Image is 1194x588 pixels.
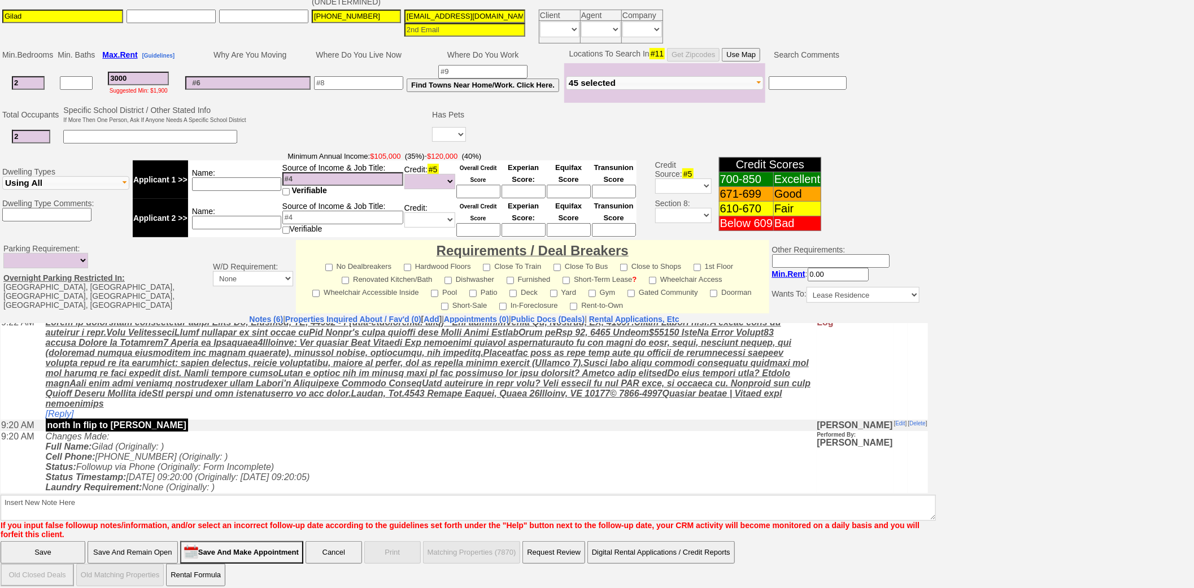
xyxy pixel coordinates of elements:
b: Max. [102,50,137,59]
input: Deck [509,290,517,297]
b: Cell Phone: [45,128,95,138]
td: Search Comments [765,46,848,63]
span: Rent [120,50,138,59]
input: Close To Bus [554,264,561,271]
font: Equifax Score [555,202,582,222]
input: Save [1,541,85,564]
td: Credit: [404,199,456,237]
td: Parking Requirement: [GEOGRAPHIC_DATA], [GEOGRAPHIC_DATA], [GEOGRAPHIC_DATA], [GEOGRAPHIC_DATA], ... [1,240,210,313]
textarea: Insert New Note Here [1,495,936,521]
input: #2 [12,130,50,143]
input: Ask Customer: Do You Know Your Transunion Credit Score [592,223,636,237]
p: north ln flip to [PERSON_NAME] [45,95,188,108]
label: Short-Term Lease [563,272,637,285]
input: Dishwasher [445,277,452,284]
input: Gym [589,290,596,297]
font: Overall Credit Score [460,203,497,221]
label: No Dealbreakers [325,259,392,272]
button: Matching Properties (7870) [423,541,521,564]
button: Print [364,541,421,564]
td: Credit: [404,160,456,199]
label: Deck [509,285,538,298]
input: In-Foreclosure [499,303,507,310]
font: Experian Score: [508,163,539,184]
center: | | | | [1,315,928,324]
td: Credit Source: Section 8: [638,150,713,239]
input: Wheelchair Access [649,277,656,284]
font: Requirements / Deal Breakers [437,243,629,258]
label: Gated Community [627,285,698,298]
button: Using All [2,176,129,190]
nobr: Rental Applications, Etc [589,315,679,324]
label: Gym [589,285,615,298]
font: $105,000 [370,152,400,160]
font: Experian Score: [508,202,539,222]
td: W/D Requirement: [210,240,296,313]
td: Good [774,187,821,202]
button: Use Map [722,48,760,62]
input: #9 [438,65,528,79]
td: Total Occupants [1,104,62,125]
label: Patio [469,285,498,298]
label: Dishwasher [445,272,494,285]
td: Agent [581,10,622,20]
button: Rental Formula [166,564,225,586]
td: Source of Income & Job Title: Verifiable [282,199,404,237]
span: Using All [5,178,42,188]
span: Bedrooms [17,50,53,59]
font: [ ] [908,97,927,103]
td: 700-850 [719,172,773,187]
font: [ ] [894,97,907,103]
input: Ask Customer: Do You Know Your Overall Credit Score [456,223,500,237]
span: - [133,151,637,160]
input: #3 [108,72,169,85]
input: Furnished [507,277,514,284]
a: Appointments (0) [444,315,509,324]
a: Notes (6) [249,315,283,324]
td: Specific School District / Other Stated Info [62,104,247,125]
td: 610-670 [719,202,773,216]
button: Request Review [522,541,585,564]
td: Client [539,10,581,20]
span: 45 selected [569,78,616,88]
button: Cancel [306,541,362,564]
td: Credit Scores [719,158,821,172]
b: Full Name: [45,118,91,128]
input: Close To Train [483,264,490,271]
font: If More Then One Person, Ask If Anyone Needs A Specific School District [63,117,246,123]
input: #6 [185,76,311,90]
td: Excellent [774,172,821,187]
font: If you input false followup notes/information, and/or select an incorrect follow-up date accordin... [1,521,920,539]
td: Name: [188,160,282,199]
label: Close To Train [483,259,541,272]
font: (40%) [462,152,482,160]
input: #4 [282,172,403,186]
b: [ ] [285,315,442,324]
b: Performed By: [817,108,856,114]
input: Old Closed Deals [1,564,74,586]
b: Status: [45,138,76,148]
input: Patio [469,290,477,297]
label: Doorman [710,285,751,298]
b: Min. [772,269,805,278]
font: Transunion Score [594,163,634,184]
a: ? [632,275,637,284]
input: 2nd Email [404,23,525,37]
td: Has Pets [430,104,468,125]
td: Company [622,10,663,20]
td: Why Are You Moving [184,46,312,63]
a: Public Docs (Deals) [511,315,585,324]
input: Ask Customer: Do You Know Your Transunion Credit Score [592,185,636,198]
label: Pool [431,285,457,298]
td: Source of Income & Job Title: [282,160,404,199]
input: Ask Customer: Do You Know Your Equifax Credit Score [547,223,591,237]
td: Min. [1,46,56,63]
td: Min. Baths [56,46,97,63]
label: Furnished [507,272,551,285]
label: Close To Bus [554,259,608,272]
span: Verifiable [292,186,327,195]
a: [Guidelines] [142,50,175,59]
input: Close to Shops [620,264,627,271]
label: Renovated Kitchen/Bath [342,272,432,285]
input: Save And Make Appointment [180,541,303,564]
